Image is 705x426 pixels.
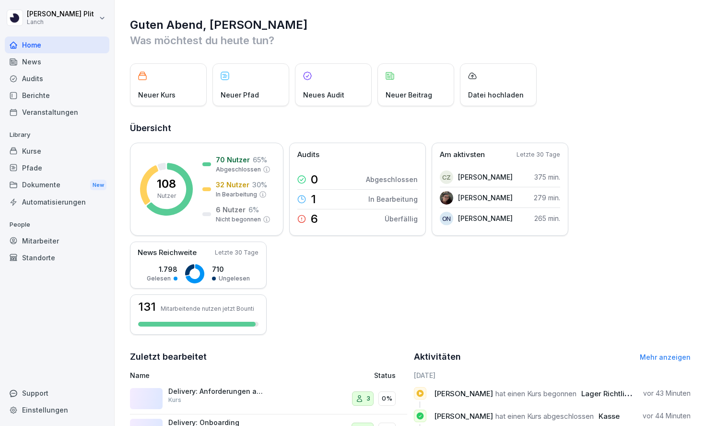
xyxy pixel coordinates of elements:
p: vor 44 Minuten [643,411,691,421]
p: 108 [157,178,176,190]
p: Neuer Pfad [221,90,259,100]
div: Support [5,385,109,402]
p: 0% [382,394,392,403]
img: vsdb780yjq3c8z0fgsc1orml.png [440,191,453,205]
a: Mehr anzeigen [640,353,691,361]
span: hat einen Kurs begonnen [495,389,576,398]
div: Dokumente [5,176,109,194]
a: Veranstaltungen [5,104,109,121]
p: Lanch [27,19,94,25]
a: Mitarbeiter [5,232,109,249]
div: oN [440,212,453,225]
p: [PERSON_NAME] [458,172,513,182]
p: Mitarbeitende nutzen jetzt Bounti [161,305,254,312]
p: Überfällig [385,214,418,224]
p: 710 [212,264,250,274]
p: Library [5,127,109,143]
span: [PERSON_NAME] [434,389,493,398]
p: Nutzer [157,192,176,200]
p: Was möchtest du heute tun? [130,33,691,48]
h2: Aktivitäten [414,350,461,364]
p: 30 % [252,180,267,190]
a: News [5,53,109,70]
p: People [5,217,109,232]
h6: [DATE] [414,370,691,380]
p: 1.798 [147,264,177,274]
a: Delivery: Anforderungen an den Partner (Hygiene und co.)Kurs30% [130,383,407,414]
p: Name [130,370,299,380]
p: Neues Audit [303,90,344,100]
a: Standorte [5,249,109,266]
h2: Übersicht [130,122,691,135]
span: Kasse [599,412,620,421]
h2: Zuletzt bearbeitet [130,350,407,364]
p: 65 % [253,155,267,165]
a: Berichte [5,87,109,104]
a: Automatisierungen [5,194,109,210]
p: News Reichweite [138,247,197,258]
p: Status [374,370,396,380]
p: Nicht begonnen [216,215,261,224]
p: 6 [311,213,318,225]
p: 6 Nutzer [216,205,246,215]
p: Neuer Beitrag [386,90,432,100]
p: In Bearbeitung [368,194,418,204]
p: 265 min. [534,213,560,223]
p: Ungelesen [219,274,250,283]
a: Home [5,37,109,53]
h1: Guten Abend, [PERSON_NAME] [130,17,691,33]
p: Gelesen [147,274,171,283]
p: 0 [311,174,318,185]
a: Pfade [5,159,109,176]
p: 70 Nutzer [216,155,250,165]
a: Kurse [5,143,109,159]
p: Neuer Kurs [138,90,176,100]
p: [PERSON_NAME] [458,193,513,203]
span: Lager Richtlinien [581,389,639,398]
p: In Bearbeitung [216,190,257,199]
p: [PERSON_NAME] Plit [27,10,94,18]
p: Delivery: Anforderungen an den Partner (Hygiene und co.) [168,387,264,396]
p: Abgeschlossen [216,165,261,174]
p: 279 min. [534,193,560,203]
p: 32 Nutzer [216,180,249,190]
p: Am aktivsten [440,149,485,160]
p: Letzte 30 Tage [215,248,258,257]
a: Einstellungen [5,402,109,418]
div: CZ [440,170,453,184]
p: 1 [311,194,316,205]
p: Datei hochladen [468,90,524,100]
p: 6 % [248,205,259,215]
p: [PERSON_NAME] [458,213,513,223]
p: vor 43 Minuten [643,389,691,398]
p: Kurs [168,396,181,404]
div: New [90,180,106,191]
p: Audits [297,149,319,160]
p: 375 min. [534,172,560,182]
p: 3 [366,394,370,403]
span: [PERSON_NAME] [434,412,493,421]
p: Abgeschlossen [366,174,418,184]
a: Audits [5,70,109,87]
h3: 131 [138,301,156,313]
p: Letzte 30 Tage [517,150,560,159]
span: hat einen Kurs abgeschlossen [495,412,594,421]
a: DokumenteNew [5,176,109,194]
